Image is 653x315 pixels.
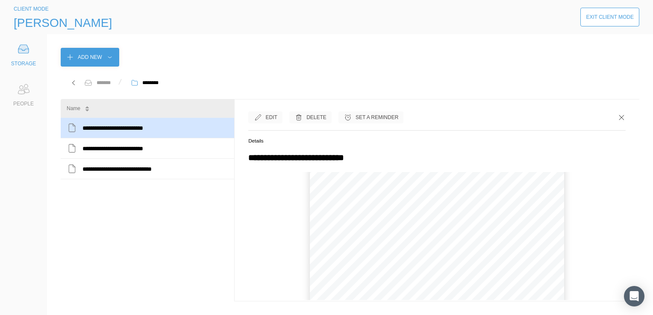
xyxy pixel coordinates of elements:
div: PEOPLE [13,99,34,108]
div: Edit [266,113,277,122]
div: Name [67,104,80,113]
div: Open Intercom Messenger [624,286,644,306]
div: Delete [306,113,326,122]
button: Add New [61,48,119,67]
button: Set a Reminder [338,111,403,123]
div: Set a Reminder [356,113,398,122]
span: CLIENT MODE [14,6,49,12]
button: Delete [289,111,332,123]
div: STORAGE [11,59,36,68]
h5: Details [248,137,626,145]
div: Exit Client Mode [586,13,634,21]
button: Edit [248,111,282,123]
div: Add New [78,53,102,61]
span: [PERSON_NAME] [14,16,112,30]
button: Exit Client Mode [580,8,639,26]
